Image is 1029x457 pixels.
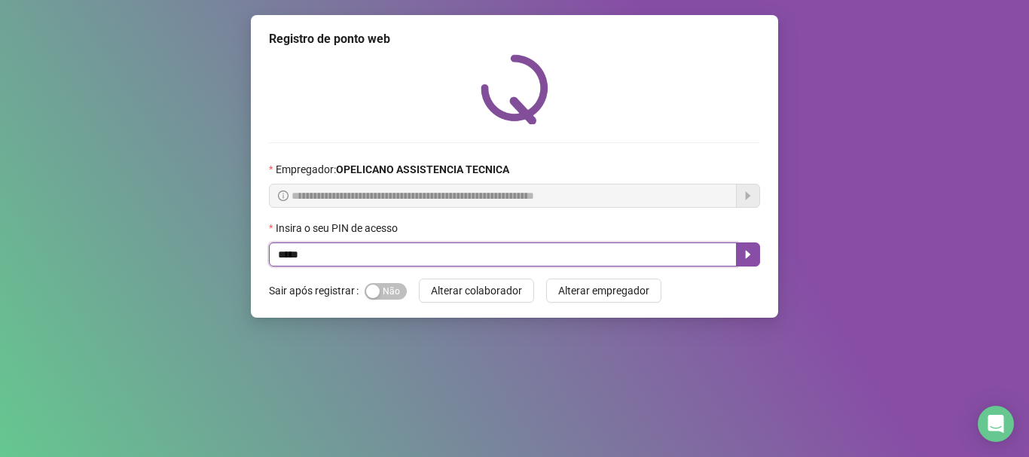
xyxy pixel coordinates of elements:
button: Alterar colaborador [419,279,534,303]
strong: OPELICANO ASSISTENCIA TECNICA [336,163,509,175]
button: Alterar empregador [546,279,661,303]
span: caret-right [742,248,754,260]
span: Alterar colaborador [431,282,522,299]
img: QRPoint [481,54,548,124]
span: Alterar empregador [558,282,649,299]
div: Registro de ponto web [269,30,760,48]
label: Sair após registrar [269,279,365,303]
span: info-circle [278,190,289,201]
span: Empregador : [276,161,509,178]
div: Open Intercom Messenger [978,406,1014,442]
label: Insira o seu PIN de acesso [269,220,408,236]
